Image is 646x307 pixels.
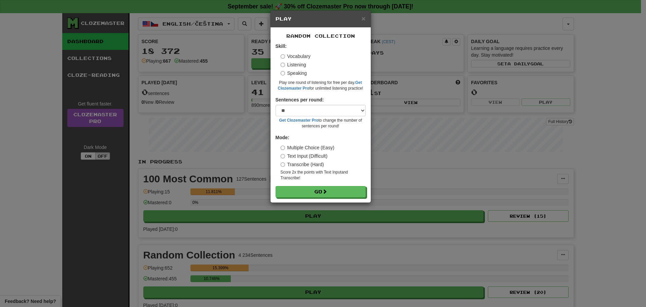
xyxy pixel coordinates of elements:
label: Listening [281,61,306,68]
label: Multiple Choice (Easy) [281,144,334,151]
a: Get Clozemaster Pro [279,118,319,123]
label: Speaking [281,70,307,76]
input: Text Input (Difficult) [281,154,285,158]
span: × [361,14,365,22]
label: Transcribe (Hard) [281,161,324,168]
span: Random Collection [286,33,355,39]
input: Vocabulary [281,54,285,59]
h5: Play [276,16,366,22]
input: Speaking [281,71,285,75]
strong: Skill: [276,43,287,49]
label: Text Input (Difficult) [281,153,328,159]
input: Transcribe (Hard) [281,162,285,167]
small: to change the number of sentences per round! [276,118,366,129]
small: Play one round of listening for free per day. for unlimited listening practice! [276,80,366,91]
label: Vocabulary [281,53,311,60]
input: Listening [281,63,285,67]
strong: Mode: [276,135,289,140]
button: Close [361,15,365,22]
label: Sentences per round: [276,96,324,103]
button: Go [276,186,366,197]
small: Score 2x the points with Text Input and Transcribe ! [281,170,366,181]
input: Multiple Choice (Easy) [281,146,285,150]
